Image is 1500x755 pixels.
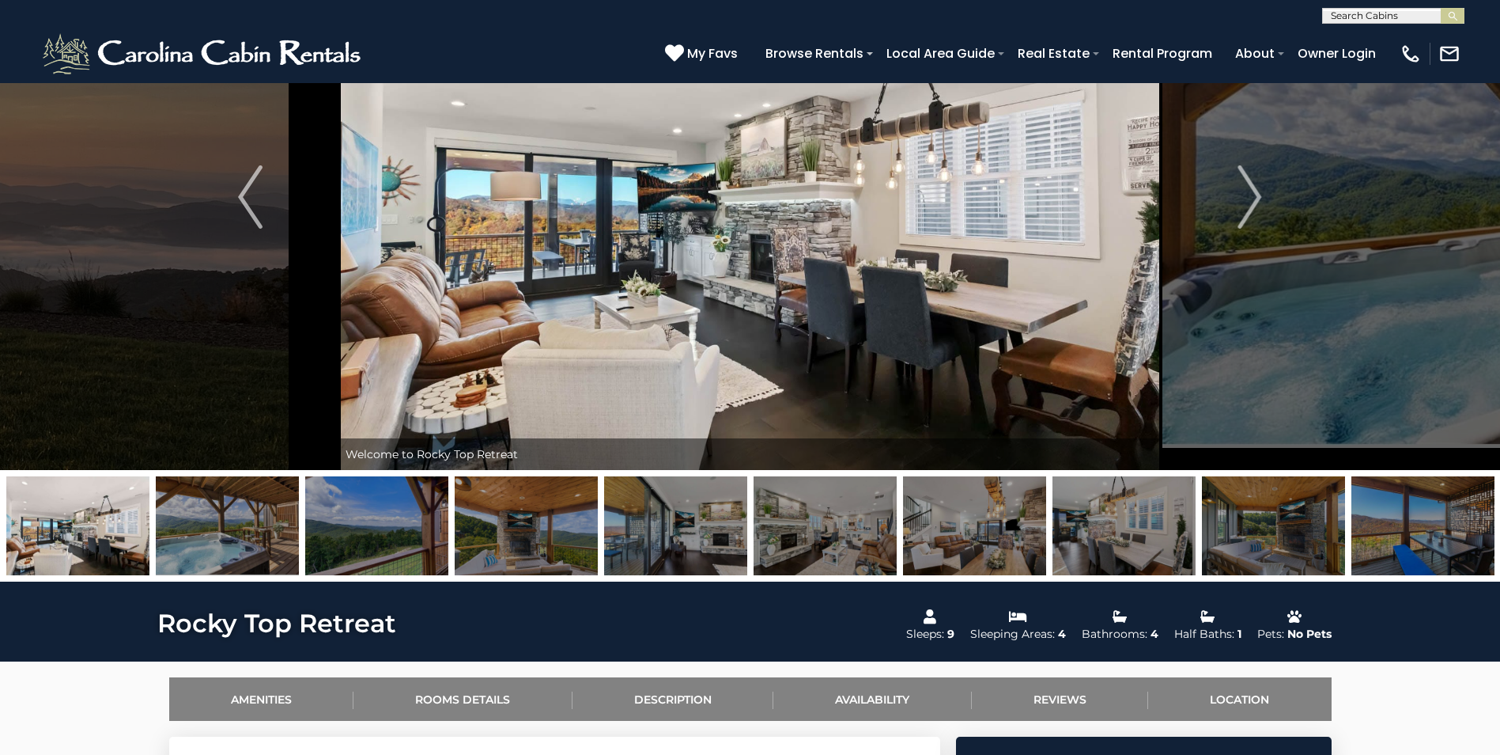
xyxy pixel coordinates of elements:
img: arrow [1237,165,1261,229]
img: 165420060 [754,476,897,575]
img: mail-regular-white.png [1438,43,1460,65]
img: 165290616 [156,476,299,575]
a: Rooms Details [353,677,572,721]
a: Rental Program [1105,40,1220,67]
img: 165206876 [305,476,448,575]
a: My Favs [665,44,742,64]
img: 165212962 [455,476,598,575]
a: Local Area Guide [878,40,1003,67]
a: Owner Login [1290,40,1384,67]
a: Browse Rentals [758,40,871,67]
img: arrow [238,165,262,229]
img: 165422486 [6,476,149,575]
img: White-1-2.png [40,30,368,78]
a: Reviews [972,677,1149,721]
img: phone-regular-white.png [1400,43,1422,65]
div: Welcome to Rocky Top Retreat [338,438,1162,470]
img: 165422492 [1052,476,1196,575]
span: My Favs [687,44,738,63]
img: 165420820 [1351,476,1494,575]
img: 165422456 [903,476,1046,575]
a: Amenities [169,677,354,721]
a: Availability [773,677,972,721]
a: Description [572,677,774,721]
img: 165212963 [1202,476,1345,575]
a: About [1227,40,1283,67]
img: 165422485 [604,476,747,575]
a: Location [1148,677,1332,721]
a: Real Estate [1010,40,1098,67]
